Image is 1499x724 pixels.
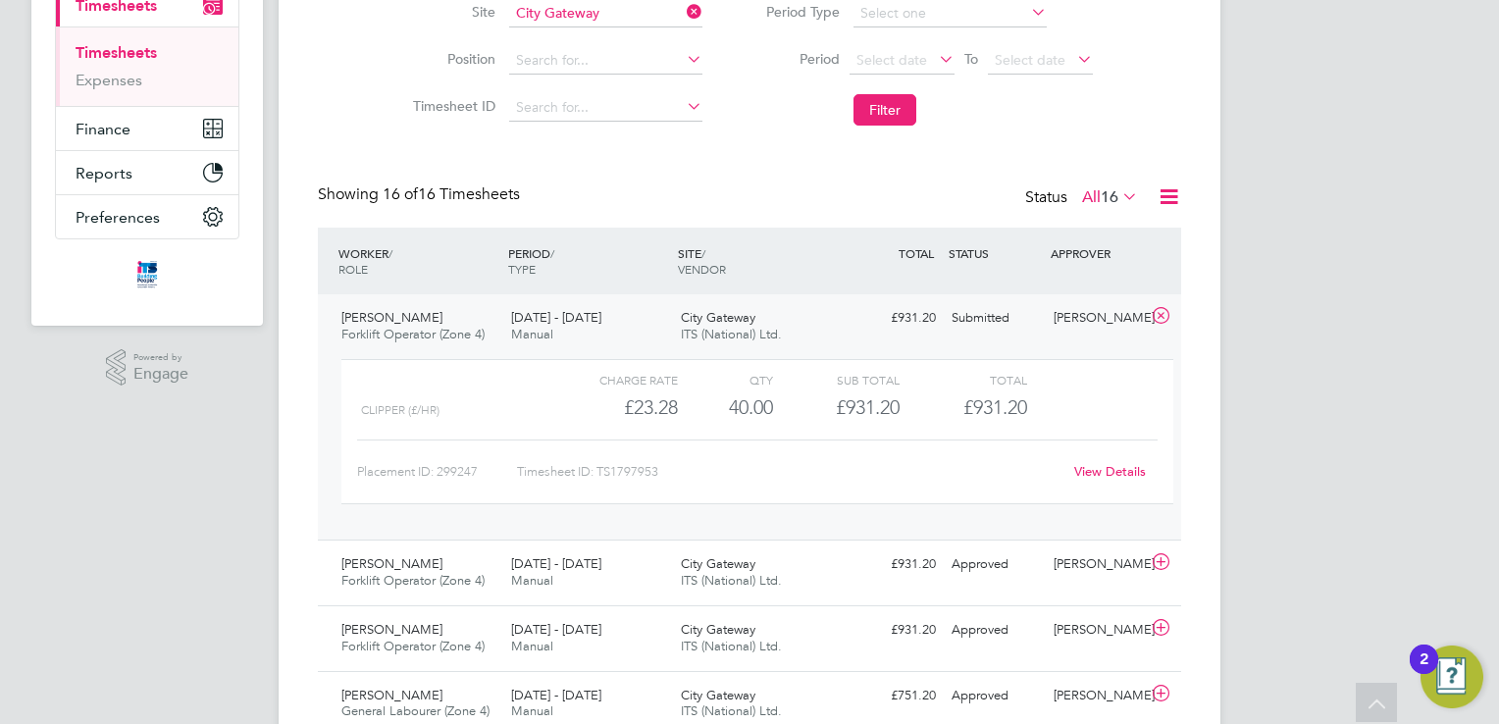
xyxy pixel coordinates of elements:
[681,621,755,638] span: City Gateway
[853,94,916,126] button: Filter
[511,702,553,719] span: Manual
[511,621,601,638] span: [DATE] - [DATE]
[341,702,490,719] span: General Labourer (Zone 4)
[511,572,553,589] span: Manual
[751,3,840,21] label: Period Type
[550,245,554,261] span: /
[511,555,601,572] span: [DATE] - [DATE]
[388,245,392,261] span: /
[751,50,840,68] label: Period
[681,572,782,589] span: ITS (National) Ltd.
[958,46,984,72] span: To
[76,43,157,62] a: Timesheets
[1101,187,1118,207] span: 16
[407,3,495,21] label: Site
[341,309,442,326] span: [PERSON_NAME]
[995,51,1065,69] span: Select date
[1025,184,1142,212] div: Status
[773,391,900,424] div: £931.20
[701,245,705,261] span: /
[407,50,495,68] label: Position
[357,456,517,488] div: Placement ID: 299247
[842,302,944,335] div: £931.20
[56,107,238,150] button: Finance
[963,395,1027,419] span: £931.20
[678,391,773,424] div: 40.00
[1420,659,1428,685] div: 2
[76,120,130,138] span: Finance
[334,235,503,286] div: WORKER
[1046,548,1148,581] div: [PERSON_NAME]
[341,638,485,654] span: Forklift Operator (Zone 4)
[551,368,678,391] div: Charge rate
[678,261,726,277] span: VENDOR
[900,368,1026,391] div: Total
[944,614,1046,646] div: Approved
[1074,463,1146,480] a: View Details
[1046,235,1148,271] div: APPROVER
[1082,187,1138,207] label: All
[509,47,702,75] input: Search for...
[511,309,601,326] span: [DATE] - [DATE]
[1046,680,1148,712] div: [PERSON_NAME]
[56,26,238,106] div: Timesheets
[106,349,189,387] a: Powered byEngage
[1421,646,1483,708] button: Open Resource Center, 2 new notifications
[517,456,1061,488] div: Timesheet ID: TS1797953
[899,245,934,261] span: TOTAL
[551,391,678,424] div: £23.28
[341,687,442,703] span: [PERSON_NAME]
[361,403,439,417] span: Clipper (£/HR)
[1046,302,1148,335] div: [PERSON_NAME]
[383,184,520,204] span: 16 Timesheets
[681,638,782,654] span: ITS (National) Ltd.
[773,368,900,391] div: Sub Total
[681,702,782,719] span: ITS (National) Ltd.
[944,235,1046,271] div: STATUS
[341,555,442,572] span: [PERSON_NAME]
[681,555,755,572] span: City Gateway
[856,51,927,69] span: Select date
[509,94,702,122] input: Search for...
[511,687,601,703] span: [DATE] - [DATE]
[511,638,553,654] span: Manual
[944,302,1046,335] div: Submitted
[508,261,536,277] span: TYPE
[681,326,782,342] span: ITS (National) Ltd.
[503,235,673,286] div: PERIOD
[318,184,524,205] div: Showing
[383,184,418,204] span: 16 of
[842,680,944,712] div: £751.20
[944,548,1046,581] div: Approved
[1046,614,1148,646] div: [PERSON_NAME]
[678,368,773,391] div: QTY
[341,572,485,589] span: Forklift Operator (Zone 4)
[681,687,755,703] span: City Gateway
[341,621,442,638] span: [PERSON_NAME]
[56,195,238,238] button: Preferences
[944,680,1046,712] div: Approved
[338,261,368,277] span: ROLE
[681,309,755,326] span: City Gateway
[55,259,239,290] a: Go to home page
[511,326,553,342] span: Manual
[133,349,188,366] span: Powered by
[407,97,495,115] label: Timesheet ID
[133,366,188,383] span: Engage
[76,164,132,182] span: Reports
[341,326,485,342] span: Forklift Operator (Zone 4)
[842,548,944,581] div: £931.20
[76,71,142,89] a: Expenses
[76,208,160,227] span: Preferences
[842,614,944,646] div: £931.20
[56,151,238,194] button: Reports
[133,259,161,290] img: itsconstruction-logo-retina.png
[673,235,843,286] div: SITE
